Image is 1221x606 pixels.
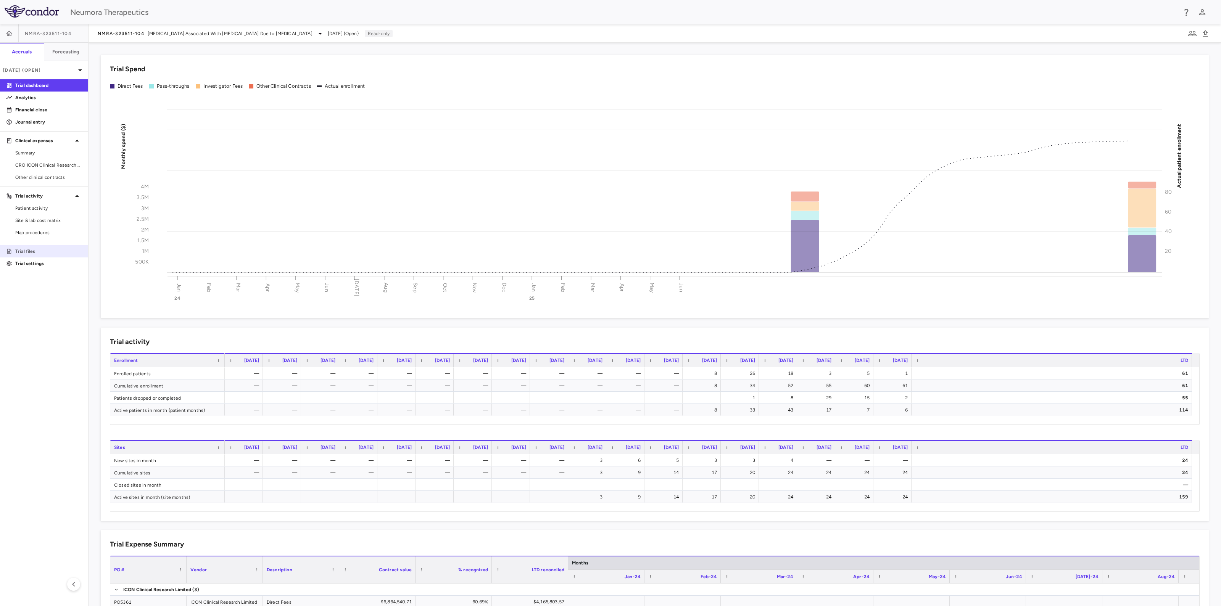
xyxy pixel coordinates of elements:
div: 34 [728,379,755,392]
h6: Forecasting [52,48,80,55]
div: 15 [842,392,870,404]
p: Trial dashboard [15,82,82,89]
div: — [346,479,374,491]
text: Jun [678,283,685,292]
div: 29 [804,392,831,404]
span: [DATE] [588,445,602,450]
tspan: 40 [1165,228,1172,235]
div: — [461,404,488,416]
text: Nov [471,282,478,293]
div: — [651,479,679,491]
span: [DATE] [511,445,526,450]
div: — [232,404,259,416]
span: PO # [114,567,125,572]
div: — [346,466,374,479]
text: [DATE] [353,279,360,296]
span: [DATE] [549,445,564,450]
div: 18 [766,367,793,379]
div: 3 [728,454,755,466]
div: New sites in month [110,454,225,466]
div: 6 [880,404,908,416]
div: — [384,479,412,491]
div: — [232,479,259,491]
div: — [461,392,488,404]
div: — [461,367,488,379]
div: 61 [918,367,1188,379]
div: — [461,466,488,479]
div: Actual enrollment [325,83,365,90]
div: — [308,392,335,404]
span: Aug-24 [1158,574,1175,579]
div: — [499,454,526,466]
div: Cumulative enrollment [110,379,225,391]
span: CRO ICON Clinical Research Limited [15,162,82,169]
div: 24 [918,454,1188,466]
span: [DATE] [893,445,908,450]
p: Trial files [15,248,82,255]
div: — [346,491,374,503]
div: Active sites in month (site months) [110,491,225,503]
div: — [499,392,526,404]
span: [DATE] [817,358,831,363]
div: — [537,379,564,392]
div: — [613,367,641,379]
div: — [651,392,679,404]
div: 55 [804,379,831,392]
tspan: 1M [142,248,149,254]
h6: Trial activity [110,337,150,347]
span: Feb-24 [701,574,717,579]
div: — [384,466,412,479]
div: 17 [689,491,717,503]
div: — [804,454,831,466]
div: — [346,454,374,466]
div: Cumulative sites [110,466,225,478]
div: 17 [689,466,717,479]
p: Read-only [365,30,393,37]
span: Map procedures [15,229,82,236]
p: Journal entry [15,119,82,125]
span: [DATE] [511,358,526,363]
div: Neumora Therapeutics [70,6,1177,18]
span: [DATE] [359,358,374,363]
div: 14 [651,491,679,503]
div: 52 [766,379,793,392]
span: [DATE] [244,358,259,363]
div: — [422,466,450,479]
div: — [232,454,259,466]
div: Patients dropped or completed [110,392,225,403]
div: — [422,479,450,491]
span: LTD reconciled [532,567,564,572]
div: Direct Fees [118,83,143,90]
div: — [232,379,259,392]
span: Vendor [190,567,207,572]
text: May [649,282,655,293]
div: 5 [842,367,870,379]
div: 3 [575,491,602,503]
div: — [842,454,870,466]
span: Months [572,560,588,566]
span: LTD [1181,445,1188,450]
span: [MEDICAL_DATA] Associated With [MEDICAL_DATA] Due to [MEDICAL_DATA] [148,30,312,37]
div: 159 [918,491,1188,503]
span: [DATE] [473,358,488,363]
div: — [270,466,297,479]
div: — [308,491,335,503]
text: Mar [235,283,242,292]
div: 26 [728,367,755,379]
div: — [270,379,297,392]
text: Jun [324,283,330,292]
div: 61 [880,379,908,392]
tspan: 500K [135,258,149,265]
span: [DATE] [321,358,335,363]
tspan: Actual patient enrollment [1176,124,1182,188]
div: 17 [804,404,831,416]
span: Contract value [379,567,412,572]
div: — [384,491,412,503]
h6: Accruals [12,48,32,55]
span: [DATE] [740,358,755,363]
div: 1 [728,392,755,404]
div: — [537,392,564,404]
span: [DATE] [702,445,717,450]
div: — [728,479,755,491]
div: 24 [880,466,908,479]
